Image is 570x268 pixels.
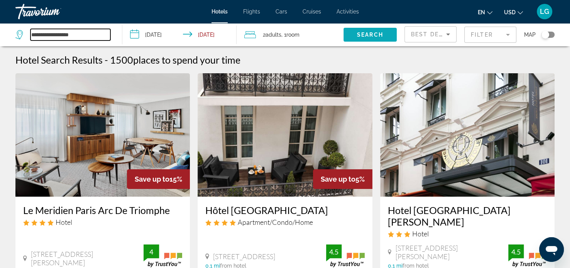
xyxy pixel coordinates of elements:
button: User Menu [534,3,555,20]
img: Hotel image [380,73,555,197]
button: Toggle map [536,31,555,38]
span: USD [504,9,516,15]
a: Flights [243,8,260,15]
span: Save up to [321,175,355,183]
span: Hotel [412,229,429,238]
iframe: Button to launch messaging window [539,237,564,262]
span: Map [524,29,536,40]
a: Hotel [GEOGRAPHIC_DATA][PERSON_NAME] [388,204,547,228]
span: [STREET_ADDRESS][PERSON_NAME] [31,250,144,267]
a: Cruises [303,8,321,15]
button: Travelers: 2 adults, 0 children [237,23,343,46]
span: [STREET_ADDRESS][PERSON_NAME] [395,244,508,261]
span: Adults [266,32,281,38]
img: Hotel image [15,73,190,197]
div: 4 [144,247,159,256]
mat-select: Sort by [411,30,450,39]
button: Filter [464,26,516,43]
button: Change language [478,7,492,18]
span: Save up to [135,175,169,183]
span: Room [286,32,299,38]
span: , 1 [281,29,299,40]
div: 4.5 [508,247,524,256]
a: Hôtel [GEOGRAPHIC_DATA] [205,204,364,216]
img: trustyou-badge.svg [508,244,547,267]
span: - [105,54,108,66]
div: 5% [313,169,372,189]
span: Apartment/Condo/Home [238,218,313,226]
h2: 1500 [110,54,240,66]
div: 4 star Hotel [23,218,182,226]
div: 15% [127,169,190,189]
img: trustyou-badge.svg [144,244,182,267]
img: trustyou-badge.svg [326,244,365,267]
button: Search [343,28,397,42]
div: 4.5 [326,247,342,256]
div: 4 star Apartment [205,218,364,226]
a: Travorium [15,2,93,22]
button: Check-in date: Nov 28, 2025 Check-out date: Nov 30, 2025 [122,23,237,46]
a: Cars [276,8,287,15]
img: Hotel image [198,73,372,197]
div: 3 star Hotel [388,229,547,238]
span: Search [357,32,383,38]
span: Hotel [56,218,72,226]
span: places to spend your time [133,54,240,66]
span: Best Deals [411,31,451,37]
span: LG [540,8,549,15]
a: Hotels [211,8,228,15]
span: 2 [263,29,281,40]
a: Activities [337,8,359,15]
span: [STREET_ADDRESS] [213,252,275,261]
a: Le Meridien Paris Arc De Triomphe [23,204,182,216]
h1: Hotel Search Results [15,54,103,66]
button: Change currency [504,7,523,18]
span: en [478,9,485,15]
